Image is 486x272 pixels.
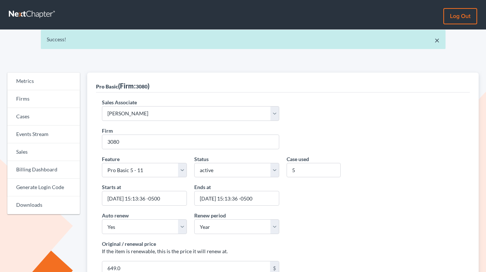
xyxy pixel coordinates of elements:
[102,248,279,255] p: If the item is renewable, this is the price it will renew at.
[102,155,120,163] label: Feature
[102,240,156,248] label: Original / renewal price
[96,81,149,90] div: (Firm: )
[287,155,309,163] label: Case used
[7,179,80,196] a: Generate Login Code
[102,183,121,191] label: Starts at
[443,8,477,24] a: Log out
[7,90,80,108] a: Firms
[287,163,341,178] input: 0
[102,98,137,106] label: Sales Associate
[96,83,118,90] span: Pro Basic
[194,183,211,191] label: Ends at
[102,212,129,219] label: Auto renew
[7,196,80,214] a: Downloads
[434,36,440,45] a: ×
[102,191,187,206] input: MM/DD/YYYY
[7,126,80,143] a: Events Stream
[194,155,209,163] label: Status
[7,108,80,126] a: Cases
[102,127,113,135] label: Firm
[136,83,148,90] span: 3080
[7,143,80,161] a: Sales
[7,73,80,90] a: Metrics
[102,135,279,149] input: 1234
[47,36,440,43] div: Success!
[7,161,80,179] a: Billing Dashboard
[194,212,226,219] label: Renew period
[194,191,279,206] input: MM/DD/YYYY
